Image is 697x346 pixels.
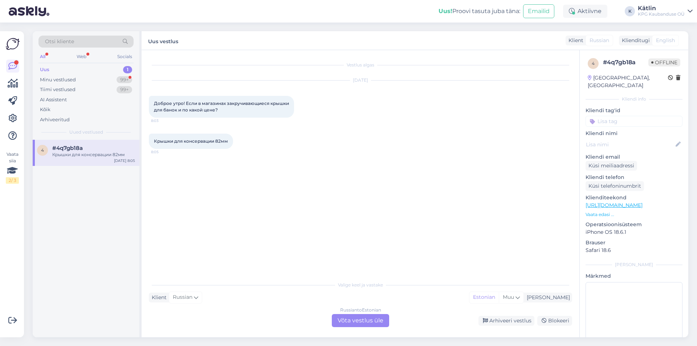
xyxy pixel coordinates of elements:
div: [DATE] 8:05 [114,158,135,163]
div: [PERSON_NAME] [586,261,682,268]
span: 8:05 [151,149,178,155]
p: Safari 18.6 [586,247,682,254]
div: K [625,6,635,16]
p: Operatsioonisüsteem [586,221,682,228]
div: Estonian [469,292,499,303]
div: Vaata siia [6,151,19,184]
div: Blokeeri [537,316,572,326]
div: Vestlus algas [149,62,572,68]
div: Russian to Estonian [340,307,381,313]
div: Võta vestlus üle [332,314,389,327]
p: Märkmed [586,272,682,280]
img: Askly Logo [6,37,20,51]
span: Offline [648,58,680,66]
p: Kliendi telefon [586,174,682,181]
span: Muu [503,294,514,300]
div: All [38,52,47,61]
div: Kätlin [638,5,685,11]
div: Küsi meiliaadressi [586,161,637,171]
div: Proovi tasuta juba täna: [439,7,520,16]
div: Minu vestlused [40,76,76,84]
div: Arhiveeritud [40,116,70,123]
div: KPG Kaubanduse OÜ [638,11,685,17]
span: 8:03 [151,118,178,123]
div: Valige keel ja vastake [149,282,572,288]
div: # 4q7gb18a [603,58,648,67]
button: Emailid [523,4,554,18]
p: Kliendi tag'id [586,107,682,114]
div: Socials [116,52,134,61]
div: Klient [566,37,583,44]
div: Aktiivne [563,5,607,18]
p: Brauser [586,239,682,247]
p: Kliendi nimi [586,130,682,137]
span: 4 [592,61,595,66]
div: 1 [123,66,132,73]
div: [GEOGRAPHIC_DATA], [GEOGRAPHIC_DATA] [588,74,668,89]
span: Крышки для консервации 82мм [154,138,228,144]
div: Kliendi info [586,96,682,102]
span: Uued vestlused [69,129,103,135]
a: KätlinKPG Kaubanduse OÜ [638,5,693,17]
span: Доброе утро! Если в магазинах закручивающиеся крышки для банок и по какой цене? [154,101,290,113]
div: AI Assistent [40,96,67,103]
p: Kliendi email [586,153,682,161]
div: Küsi telefoninumbrit [586,181,644,191]
label: Uus vestlus [148,36,178,45]
div: [PERSON_NAME] [524,294,570,301]
div: Arhiveeri vestlus [478,316,534,326]
input: Lisa nimi [586,141,674,148]
div: Kõik [40,106,50,113]
div: 2 / 3 [6,177,19,184]
div: Tiimi vestlused [40,86,76,93]
span: Russian [590,37,609,44]
span: Russian [173,293,192,301]
div: Klienditugi [619,37,650,44]
div: 99+ [117,86,132,93]
p: iPhone OS 18.6.1 [586,228,682,236]
span: #4q7gb18a [52,145,83,151]
div: Крышки для консервации 82мм [52,151,135,158]
div: [DATE] [149,77,572,84]
span: English [656,37,675,44]
div: Uus [40,66,49,73]
div: Web [75,52,88,61]
div: Klient [149,294,167,301]
span: 4 [41,147,44,153]
p: Vaata edasi ... [586,211,682,218]
input: Lisa tag [586,116,682,127]
b: Uus! [439,8,452,15]
a: [URL][DOMAIN_NAME] [586,202,643,208]
span: Otsi kliente [45,38,74,45]
p: Klienditeekond [586,194,682,202]
div: 99+ [117,76,132,84]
